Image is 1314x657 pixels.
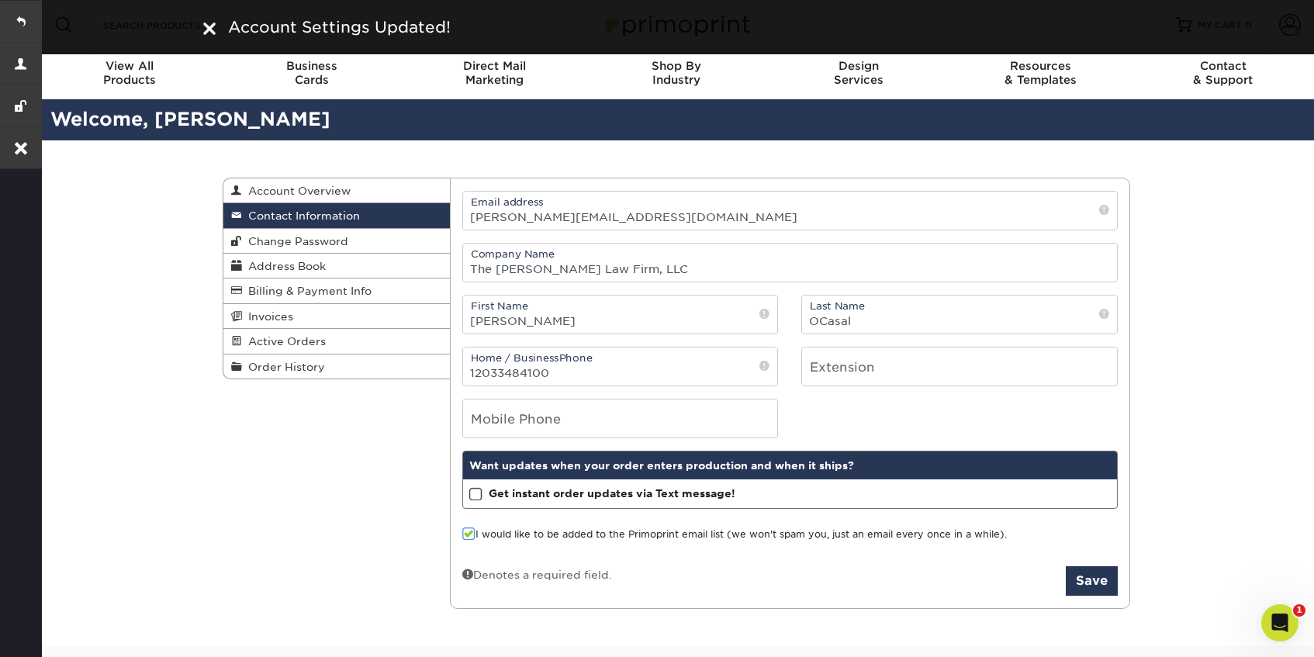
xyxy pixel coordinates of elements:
div: Marketing [403,59,586,87]
a: Order History [223,354,450,379]
a: Contact Information [223,203,450,228]
span: Account Settings Updated! [228,18,451,36]
span: Order History [242,361,325,373]
div: Denotes a required field. [462,566,612,583]
span: Contact [1132,59,1314,73]
img: close [203,22,216,35]
div: Cards [221,59,403,87]
span: Business [221,59,403,73]
div: & Support [1132,59,1314,87]
a: Address Book [223,254,450,278]
a: Account Overview [223,178,450,203]
div: Industry [586,59,768,87]
div: Services [767,59,949,87]
a: View AllProducts [39,50,221,99]
a: Invoices [223,304,450,329]
a: DesignServices [767,50,949,99]
button: Save [1066,566,1118,596]
div: & Templates [949,59,1132,87]
span: Active Orders [242,335,326,348]
div: Want updates when your order enters production and when it ships? [463,451,1118,479]
a: Contact& Support [1132,50,1314,99]
a: BusinessCards [221,50,403,99]
iframe: Intercom live chat [1261,604,1298,641]
span: Design [767,59,949,73]
span: Contact Information [242,209,360,222]
a: Active Orders [223,329,450,354]
strong: Get instant order updates via Text message! [489,487,735,500]
a: Direct MailMarketing [403,50,586,99]
span: Direct Mail [403,59,586,73]
span: Shop By [586,59,768,73]
span: Billing & Payment Info [242,285,372,297]
a: Shop ByIndustry [586,50,768,99]
a: Change Password [223,229,450,254]
a: Billing & Payment Info [223,278,450,303]
a: Resources& Templates [949,50,1132,99]
span: Resources [949,59,1132,73]
h2: Welcome, [PERSON_NAME] [39,105,1314,134]
span: View All [39,59,221,73]
label: I would like to be added to the Primoprint email list (we won't spam you, just an email every onc... [462,527,1007,542]
div: Products [39,59,221,87]
span: Invoices [242,310,293,323]
span: 1 [1293,604,1305,617]
span: Account Overview [242,185,351,197]
span: Address Book [242,260,326,272]
span: Change Password [242,235,348,247]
